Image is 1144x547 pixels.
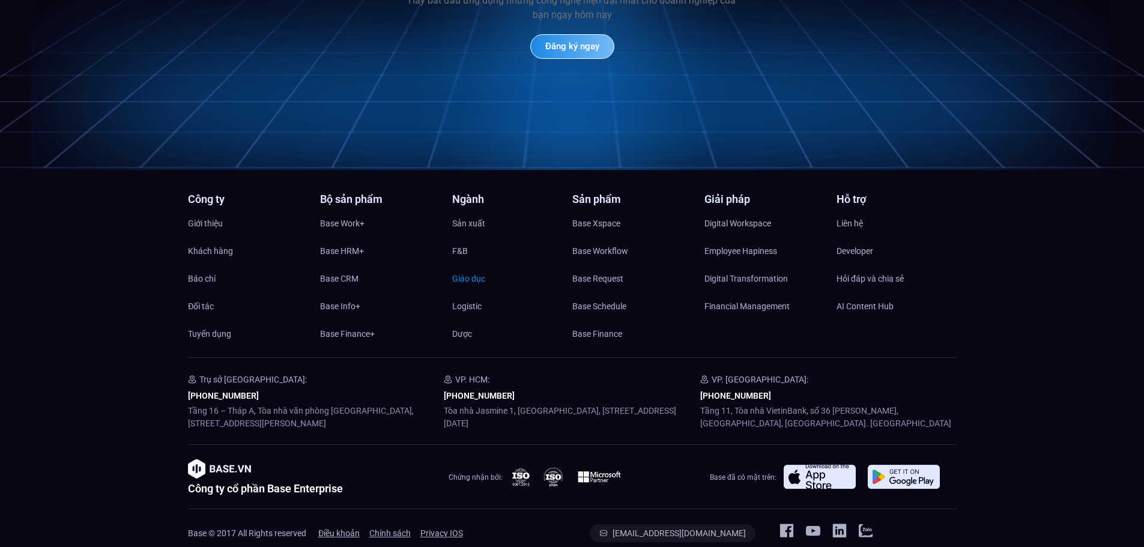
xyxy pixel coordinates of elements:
a: Employee Hapiness [704,242,825,260]
a: Base Workflow [572,242,692,260]
a: Base CRM [320,270,440,288]
span: VP. HCM: [455,375,489,384]
span: Base HRM+ [320,242,364,260]
a: Base Xspace [572,214,692,232]
a: Digital Workspace [704,214,825,232]
h2: Công ty cổ phần Base Enterprise [188,483,343,494]
span: Giáo dục [452,270,485,288]
a: Báo chí [188,270,308,288]
a: Giáo dục [452,270,572,288]
a: Financial Management [704,297,825,315]
span: Chứng nhận bởi: [449,473,503,482]
span: Đăng ký ngay [545,42,599,51]
span: Base © 2017 All Rights reserved [188,528,306,538]
a: F&B [452,242,572,260]
span: VP. [GEOGRAPHIC_DATA]: [712,375,808,384]
a: Đối tác [188,297,308,315]
a: Liên hệ [837,214,957,232]
span: Giới thiệu [188,214,223,232]
span: Base Request [572,270,623,288]
a: Base HRM+ [320,242,440,260]
span: F&B [452,242,468,260]
p: Tầng 11, Tòa nhà VietinBank, số 36 [PERSON_NAME], [GEOGRAPHIC_DATA], [GEOGRAPHIC_DATA]. [GEOGRAPH... [700,405,957,430]
a: Hỏi đáp và chia sẻ [837,270,957,288]
span: Base Finance [572,325,622,343]
span: Trụ sở [GEOGRAPHIC_DATA]: [199,375,307,384]
span: Base Info+ [320,297,360,315]
a: Logistic [452,297,572,315]
a: [PHONE_NUMBER] [700,391,771,400]
span: Báo chí [188,270,216,288]
img: image-1.png [188,459,251,479]
a: Khách hàng [188,242,308,260]
a: [EMAIL_ADDRESS][DOMAIN_NAME] [590,524,755,542]
h4: Ngành [452,194,572,205]
span: Base Xspace [572,214,620,232]
a: Base Finance [572,325,692,343]
span: Base Schedule [572,297,626,315]
span: Developer [837,242,873,260]
span: [EMAIL_ADDRESS][DOMAIN_NAME] [613,529,746,537]
a: Dược [452,325,572,343]
a: Base Finance+ [320,325,440,343]
a: Base Schedule [572,297,692,315]
a: Giới thiệu [188,214,308,232]
a: Tuyển dụng [188,325,308,343]
span: Base CRM [320,270,359,288]
a: Chính sách [369,524,411,542]
h4: Hỗ trợ [837,194,957,205]
a: AI Content Hub [837,297,957,315]
p: Tầng 16 – Tháp A, Tòa nhà văn phòng [GEOGRAPHIC_DATA], [STREET_ADDRESS][PERSON_NAME] [188,405,444,430]
span: Employee Hapiness [704,242,777,260]
span: Tuyển dụng [188,325,231,343]
span: Base Finance+ [320,325,375,343]
a: Base Info+ [320,297,440,315]
span: Base đã có mặt trên: [710,473,776,482]
span: AI Content Hub [837,297,894,315]
span: Logistic [452,297,482,315]
span: Liên hệ [837,214,863,232]
span: Digital Transformation [704,270,788,288]
span: Hỏi đáp và chia sẻ [837,270,904,288]
h4: Bộ sản phẩm [320,194,440,205]
span: Digital Workspace [704,214,771,232]
a: [PHONE_NUMBER] [188,391,259,400]
h4: Sản phẩm [572,194,692,205]
a: Base Work+ [320,214,440,232]
a: Sản xuất [452,214,572,232]
span: Đối tác [188,297,214,315]
span: Financial Management [704,297,790,315]
span: Privacy IOS [420,524,463,542]
a: Base Request [572,270,692,288]
p: Tòa nhà Jasmine 1, [GEOGRAPHIC_DATA], [STREET_ADDRESS][DATE] [444,405,700,430]
a: [PHONE_NUMBER] [444,391,515,400]
a: Digital Transformation [704,270,825,288]
h4: Công ty [188,194,308,205]
h4: Giải pháp [704,194,825,205]
a: Điều khoản [318,524,360,542]
a: Developer [837,242,957,260]
span: Base Work+ [320,214,365,232]
span: Base Workflow [572,242,628,260]
span: Khách hàng [188,242,233,260]
a: Đăng ký ngay [530,34,614,59]
span: Dược [452,325,472,343]
span: Sản xuất [452,214,485,232]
